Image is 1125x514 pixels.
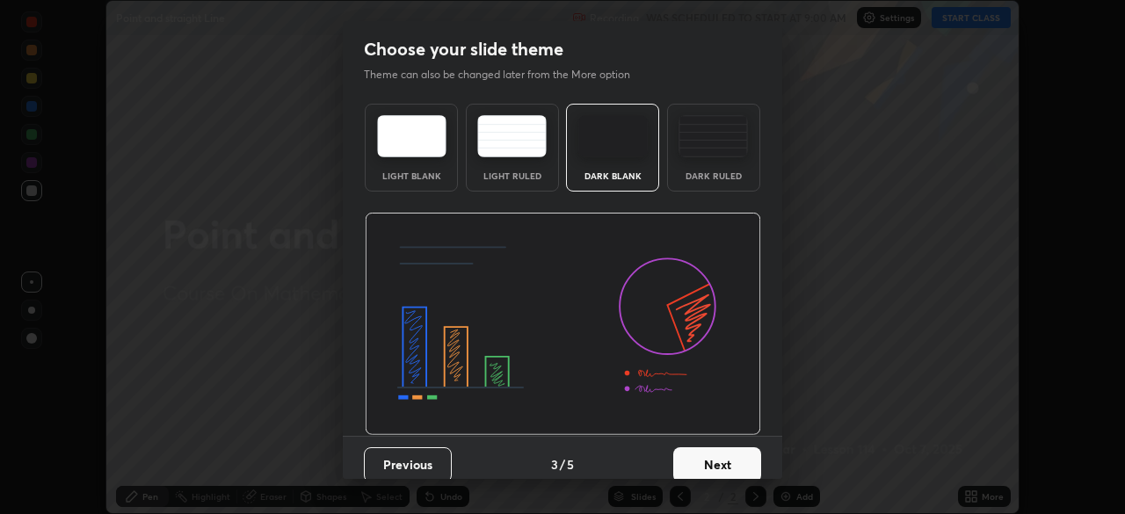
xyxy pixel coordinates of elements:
h4: 5 [567,455,574,474]
button: Previous [364,447,452,482]
img: lightTheme.e5ed3b09.svg [377,115,446,157]
p: Theme can also be changed later from the More option [364,67,649,83]
div: Light Ruled [477,171,548,180]
div: Light Blank [376,171,446,180]
img: darkRuledTheme.de295e13.svg [679,115,748,157]
h2: Choose your slide theme [364,38,563,61]
button: Next [673,447,761,482]
div: Dark Blank [577,171,648,180]
div: Dark Ruled [679,171,749,180]
img: darkThemeBanner.d06ce4a2.svg [365,213,761,436]
h4: 3 [551,455,558,474]
img: darkTheme.f0cc69e5.svg [578,115,648,157]
img: lightRuledTheme.5fabf969.svg [477,115,547,157]
h4: / [560,455,565,474]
